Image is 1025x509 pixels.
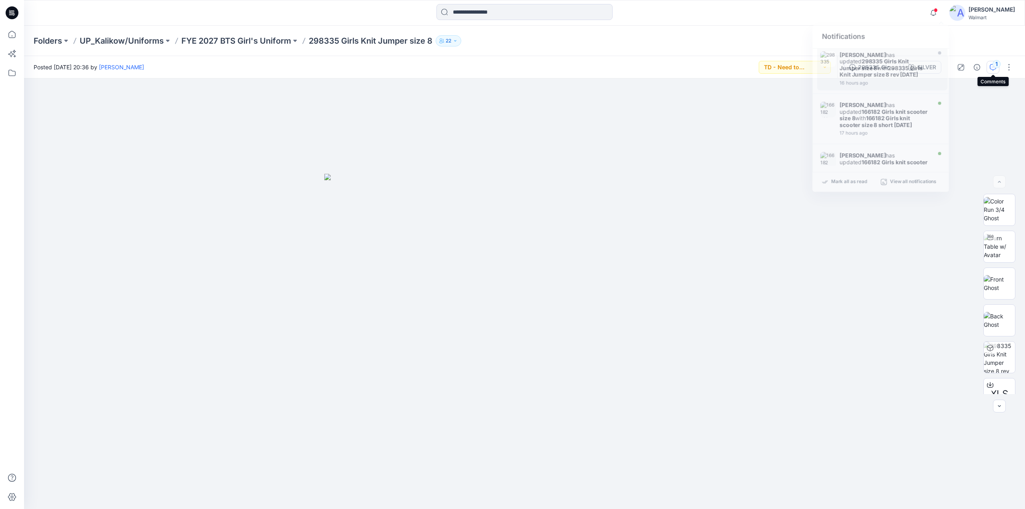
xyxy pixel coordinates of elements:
[984,342,1015,373] img: 298335 Girls Knit Jumper size 8 rev 8-12-25 SILVER
[969,14,1015,20] div: Walmart
[840,58,908,71] strong: 298335 Girls Knit Jumper size 8
[309,35,432,46] p: 298335 Girls Knit Jumper size 8
[840,51,886,58] strong: [PERSON_NAME]
[984,312,1015,329] img: Back Ghost
[820,102,836,117] img: 166182 Girls knit scooter size 8 short 8-12-25
[840,165,910,179] strong: 166182 Girls knit scooter size 8
[840,159,927,172] strong: 166182 Girls knit scooter size 8
[890,179,937,186] p: View all notifications
[984,197,1015,222] img: Color Run 3/4 Ghost
[840,152,886,159] strong: [PERSON_NAME]
[840,131,929,136] div: Tuesday, August 12, 2025 19:27
[820,152,836,167] img: 166182 Girls knit scooter size 8
[840,102,886,109] strong: [PERSON_NAME]
[831,179,867,186] p: Mark all as read
[840,80,929,86] div: Tuesday, August 12, 2025 20:42
[34,35,62,46] a: Folders
[984,234,1015,259] img: Turn Table w/ Avatar
[984,275,1015,292] img: Front Ghost
[840,64,922,78] strong: 298335 Girls Knit Jumper size 8 rev [DATE]
[436,35,461,46] button: 22
[34,63,144,71] span: Posted [DATE] 20:36 by
[971,61,983,74] button: Details
[840,102,929,128] div: has updated with
[181,35,291,46] a: FYE 2027 BTS Girl's Uniform
[840,115,912,128] strong: 166182 Girls knit scooter size 8 short [DATE]
[99,64,144,70] a: [PERSON_NAME]
[446,36,451,45] p: 22
[812,25,949,48] div: Notifications
[993,60,1001,68] div: 1
[820,51,836,67] img: 298335 Girls Knit Jumper size 8 rev 8-12-25
[949,5,965,21] img: avatar
[840,152,929,178] div: has updated with
[840,108,927,121] strong: 166182 Girls knit scooter size 8
[969,5,1015,14] div: [PERSON_NAME]
[987,61,999,74] button: 1
[840,51,929,78] div: has updated with
[991,387,1008,401] span: XLS
[80,35,164,46] a: UP_Kalikow/Uniforms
